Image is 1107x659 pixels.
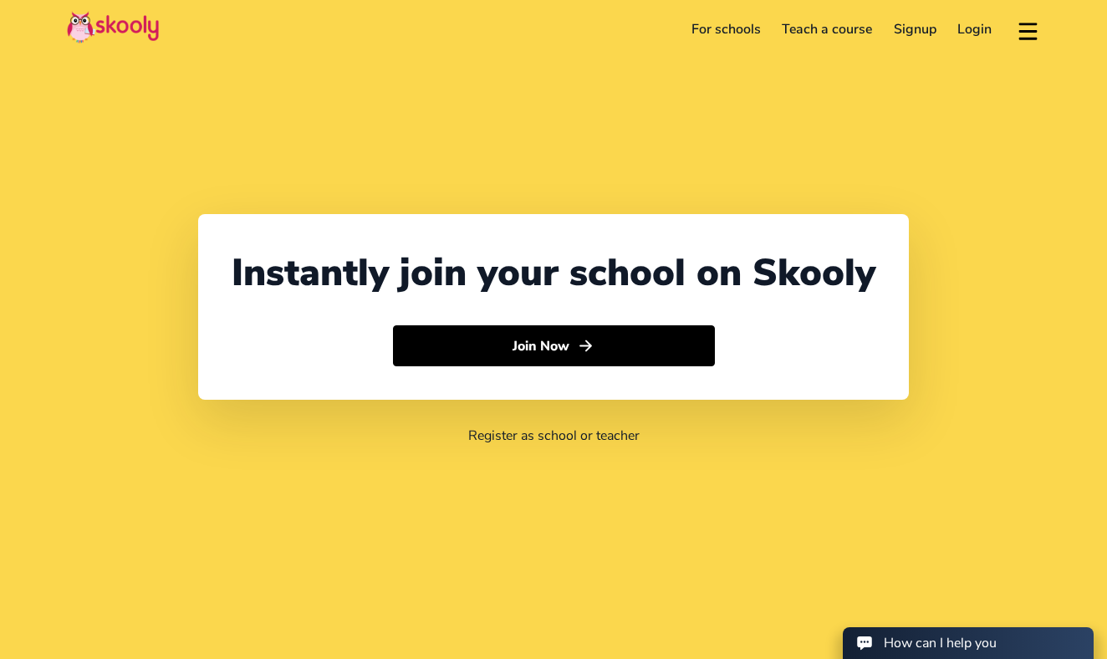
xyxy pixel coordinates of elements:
a: For schools [681,16,772,43]
button: Join Nowarrow forward outline [393,325,715,367]
img: Skooly [67,11,159,43]
a: Login [947,16,1003,43]
a: Teach a course [771,16,883,43]
a: Signup [883,16,947,43]
a: Register as school or teacher [468,427,640,445]
ion-icon: arrow forward outline [577,337,594,355]
div: Instantly join your school on Skooly [232,248,875,299]
button: menu outline [1016,16,1040,43]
